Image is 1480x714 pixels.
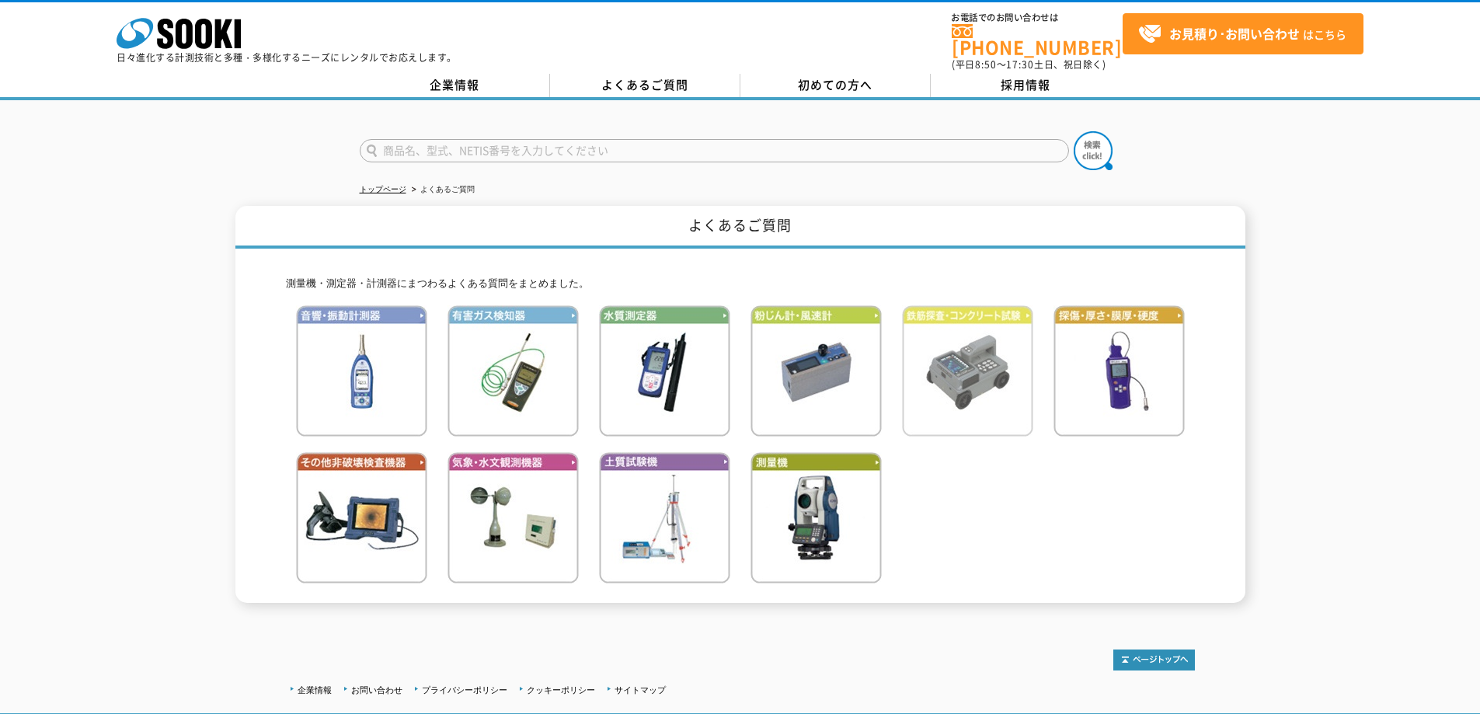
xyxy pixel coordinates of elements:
a: クッキーポリシー [527,685,595,695]
p: 日々進化する計測技術と多種・多様化するニーズにレンタルでお応えします。 [117,53,457,62]
h1: よくあるご質問 [235,206,1245,249]
li: よくあるご質問 [409,182,475,198]
span: お電話でのお問い合わせは [952,13,1123,23]
img: 土質試験機 [599,452,730,583]
img: 気象・水文観測機器 [447,452,579,583]
a: サイトマップ [615,685,666,695]
img: その他非破壊検査機器 [296,452,427,583]
img: 有害ガス検知器 [447,305,579,437]
span: はこちら [1138,23,1346,46]
img: btn_search.png [1074,131,1113,170]
span: (平日 ～ 土日、祝日除く) [952,57,1106,71]
img: トップページへ [1113,650,1195,670]
span: 初めての方へ [798,76,872,93]
input: 商品名、型式、NETIS番号を入力してください [360,139,1069,162]
a: よくあるご質問 [550,74,740,97]
a: トップページ [360,185,406,193]
img: 探傷・厚さ・膜厚・硬度 [1053,305,1185,437]
a: お見積り･お問い合わせはこちら [1123,13,1363,54]
p: 測量機・測定器・計測器にまつわるよくある質問をまとめました。 [286,276,1195,292]
img: 水質測定器 [599,305,730,437]
span: 17:30 [1006,57,1034,71]
a: 採用情報 [931,74,1121,97]
img: 音響・振動計測器 [296,305,427,437]
a: 初めての方へ [740,74,931,97]
a: 企業情報 [298,685,332,695]
a: プライバシーポリシー [422,685,507,695]
span: 8:50 [975,57,997,71]
a: 企業情報 [360,74,550,97]
img: 鉄筋検査・コンクリート試験 [902,305,1033,437]
a: お問い合わせ [351,685,402,695]
strong: お見積り･お問い合わせ [1169,24,1300,43]
img: 測量機 [750,452,882,583]
img: 粉じん計・風速計 [750,305,882,437]
a: [PHONE_NUMBER] [952,24,1123,56]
